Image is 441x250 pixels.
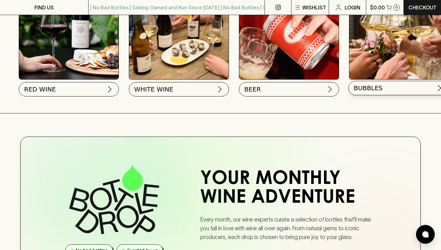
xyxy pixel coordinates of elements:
[69,165,159,234] img: Bottle Drop
[34,4,54,11] p: FIND US
[129,82,229,96] button: WHITE WINE
[216,86,224,93] img: chevron-right.svg
[200,170,380,208] h2: Your Monthly Wine Adventure
[106,86,114,93] img: chevron-right.svg
[239,82,339,96] button: BEER
[200,215,380,242] p: Every month, our wine experts curate a selection of bottles that'll make you fall in love with wi...
[244,85,261,94] span: BEER
[354,84,383,92] span: BUBBLES
[395,6,398,9] p: 0
[24,85,56,94] span: RED WINE
[408,4,437,11] p: Checkout
[345,4,360,11] p: Login
[134,85,173,94] span: WHITE WINE
[370,4,385,11] p: $0.00
[422,231,428,237] img: bubble-icon
[19,82,119,96] button: RED WINE
[326,86,334,93] img: chevron-right.svg
[302,4,326,11] p: Wishlist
